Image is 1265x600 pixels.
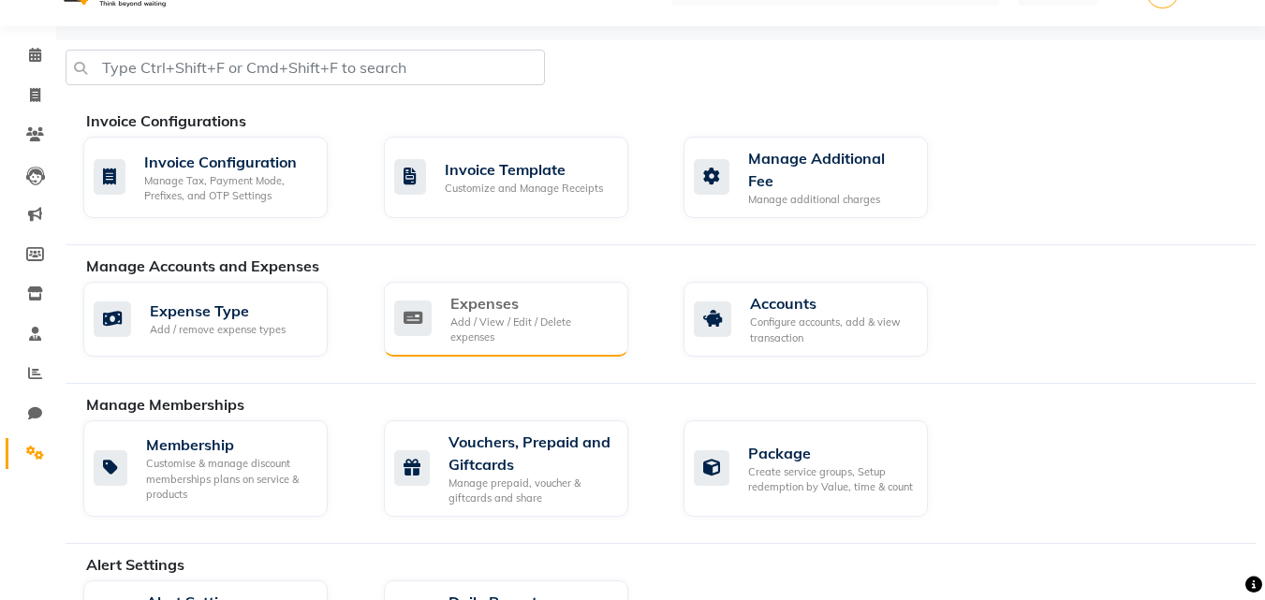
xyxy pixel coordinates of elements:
div: Customize and Manage Receipts [445,181,603,197]
a: Invoice TemplateCustomize and Manage Receipts [384,137,656,218]
a: AccountsConfigure accounts, add & view transaction [684,282,956,357]
div: Add / remove expense types [150,322,286,338]
a: Vouchers, Prepaid and GiftcardsManage prepaid, voucher & giftcards and share [384,420,656,517]
div: Vouchers, Prepaid and Giftcards [449,431,613,476]
div: Expenses [450,292,613,315]
div: Accounts [750,292,913,315]
a: ExpensesAdd / View / Edit / Delete expenses [384,282,656,357]
a: Invoice ConfigurationManage Tax, Payment Mode, Prefixes, and OTP Settings [83,137,356,218]
div: Customise & manage discount memberships plans on service & products [146,456,313,503]
input: Type Ctrl+Shift+F or Cmd+Shift+F to search [66,50,545,85]
div: Manage Additional Fee [748,147,913,192]
a: PackageCreate service groups, Setup redemption by Value, time & count [684,420,956,517]
div: Configure accounts, add & view transaction [750,315,913,345]
div: Membership [146,433,313,456]
div: Expense Type [150,300,286,322]
a: Manage Additional FeeManage additional charges [684,137,956,218]
div: Manage additional charges [748,192,913,208]
div: Add / View / Edit / Delete expenses [450,315,613,345]
div: Manage prepaid, voucher & giftcards and share [449,476,613,506]
div: Create service groups, Setup redemption by Value, time & count [748,464,913,495]
div: Invoice Configuration [144,151,313,173]
div: Invoice Template [445,158,603,181]
div: Manage Tax, Payment Mode, Prefixes, and OTP Settings [144,173,313,204]
div: Package [748,442,913,464]
a: MembershipCustomise & manage discount memberships plans on service & products [83,420,356,517]
a: Expense TypeAdd / remove expense types [83,282,356,357]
